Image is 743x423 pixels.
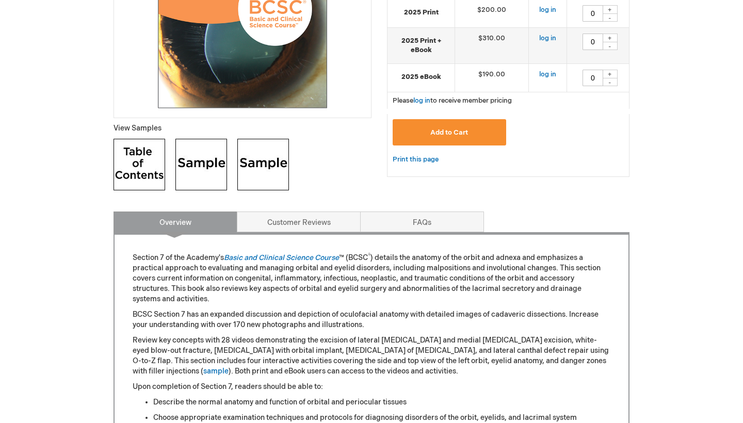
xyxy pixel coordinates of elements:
p: BCSC Section 7 has an expanded discussion and depiction of oculofacial anatomy with detailed imag... [133,310,610,330]
a: log in [539,34,556,42]
div: + [602,5,618,14]
span: Add to Cart [430,128,468,137]
a: FAQs [360,211,484,232]
li: Choose appropriate examination techniques and protocols for diagnosing disorders of the orbit, ey... [153,413,610,423]
a: sample [203,367,229,376]
a: Overview [114,211,237,232]
span: Please to receive member pricing [393,96,512,105]
strong: 2025 Print + eBook [393,36,449,55]
strong: 2025 Print [393,8,449,18]
img: Click to view [175,139,227,190]
a: log in [539,6,556,14]
p: Section 7 of the Academy's ™ (BCSC ) details the anatomy of the orbit and adnexa and emphasizes a... [133,253,610,304]
img: Click to view [114,139,165,190]
a: log in [413,96,430,105]
input: Qty [583,34,603,50]
a: Print this page [393,153,439,166]
a: Customer Reviews [237,211,361,232]
p: Review key concepts with 28 videos demonstrating the excision of lateral [MEDICAL_DATA] and media... [133,335,610,377]
div: + [602,70,618,78]
td: $190.00 [455,63,529,92]
strong: 2025 eBook [393,72,449,82]
p: Upon completion of Section 7, readers should be able to: [133,382,610,392]
button: Add to Cart [393,119,506,145]
sup: ® [368,253,370,259]
img: Click to view [237,139,289,190]
input: Qty [583,5,603,22]
a: Basic and Clinical Science Course [224,253,339,262]
td: $310.00 [455,27,529,63]
div: - [602,78,618,86]
p: View Samples [114,123,372,134]
div: - [602,13,618,22]
div: + [602,34,618,42]
div: - [602,42,618,50]
input: Qty [583,70,603,86]
li: Describe the normal anatomy and function of orbital and periocular tissues [153,397,610,408]
a: log in [539,70,556,78]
